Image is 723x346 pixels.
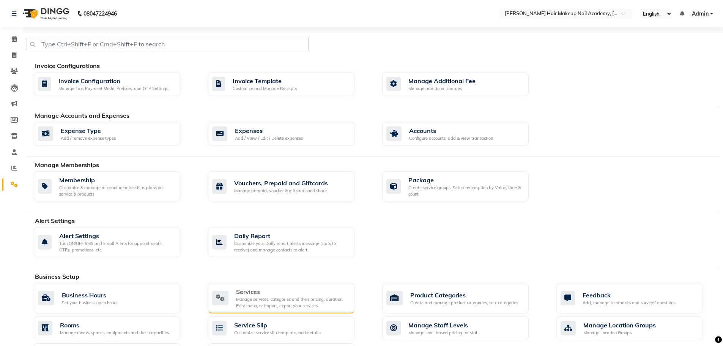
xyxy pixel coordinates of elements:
div: Configure accounts, add & view transaction [409,135,493,142]
div: Customize and Manage Receipts [233,85,297,92]
a: Daily ReportCustomize your Daily report alerts message (stats to receive) and manage contacts to ... [208,227,371,257]
div: Business Hours [62,291,117,300]
div: Customize service slip template, and details. [234,330,321,336]
div: Alert Settings [59,231,174,240]
a: MembershipCustomise & manage discount memberships plans on service & products [34,171,197,201]
div: Feedback [583,291,675,300]
div: Invoice Template [233,76,297,85]
div: Expense Type [61,126,116,135]
div: Manage services, categories and their pricing, duration. Print menu, or import, export your servi... [236,296,348,309]
div: Daily Report [234,231,348,240]
div: Manage Additional Fee [408,76,476,85]
div: Services [236,287,348,296]
a: Alert SettingsTurn ON/OFF SMS and Email Alerts for appointments, OTPs, promotions, etc. [34,227,197,257]
div: Add, manage feedbacks and surveys' questions [583,300,675,306]
a: Service SlipCustomize service slip template, and details. [208,316,371,340]
div: Add / remove expense types [61,135,116,142]
div: Invoice Configuration [58,76,168,85]
input: Type Ctrl+Shift+F or Cmd+Shift+F to search [27,37,309,51]
div: Add / View / Edit / Delete expenses [235,135,303,142]
a: Manage Staff LevelsManage level based pricing for staff [382,316,545,340]
a: Manage Additional FeeManage additional charges [382,72,545,96]
div: Create and manage product categories, sub-categories [410,300,518,306]
div: Service Slip [234,321,321,330]
div: Manage prepaid, voucher & giftcards and share [234,188,328,194]
a: AccountsConfigure accounts, add & view transaction [382,122,545,146]
div: Create service groups, Setup redemption by Value, time & count [408,185,523,197]
div: Manage additional charges [408,85,476,92]
div: Product Categories [410,291,518,300]
div: Membership [59,175,174,185]
div: Rooms [60,321,170,330]
div: Customize your Daily report alerts message (stats to receive) and manage contacts to alert. [234,240,348,253]
div: Customise & manage discount memberships plans on service & products [59,185,174,197]
div: Manage rooms, spaces, equipments and their capacities. [60,330,170,336]
span: Admin [692,10,709,18]
div: Manage Staff Levels [408,321,479,330]
div: Manage Location Groups [583,330,656,336]
a: RoomsManage rooms, spaces, equipments and their capacities. [34,316,197,340]
a: ExpensesAdd / View / Edit / Delete expenses [208,122,371,146]
div: Manage Location Groups [583,321,656,330]
a: Business HoursSet your business open hours [34,283,197,313]
a: Expense TypeAdd / remove expense types [34,122,197,146]
a: PackageCreate service groups, Setup redemption by Value, time & count [382,171,545,201]
div: Turn ON/OFF SMS and Email Alerts for appointments, OTPs, promotions, etc. [59,240,174,253]
a: Invoice ConfigurationManage Tax, Payment Mode, Prefixes, and OTP Settings [34,72,197,96]
div: Expenses [235,126,303,135]
a: Invoice TemplateCustomize and Manage Receipts [208,72,371,96]
div: Set your business open hours [62,300,117,306]
a: Manage Location GroupsManage Location Groups [556,316,719,340]
div: Accounts [409,126,493,135]
a: Product CategoriesCreate and manage product categories, sub-categories [382,283,545,313]
img: logo [19,3,71,24]
a: Vouchers, Prepaid and GiftcardsManage prepaid, voucher & giftcards and share [208,171,371,201]
div: Manage level based pricing for staff [408,330,479,336]
b: 08047224946 [83,3,117,24]
a: ServicesManage services, categories and their pricing, duration. Print menu, or import, export yo... [208,283,371,313]
a: FeedbackAdd, manage feedbacks and surveys' questions [556,283,719,313]
div: Package [408,175,523,185]
div: Vouchers, Prepaid and Giftcards [234,179,328,188]
div: Manage Tax, Payment Mode, Prefixes, and OTP Settings [58,85,168,92]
